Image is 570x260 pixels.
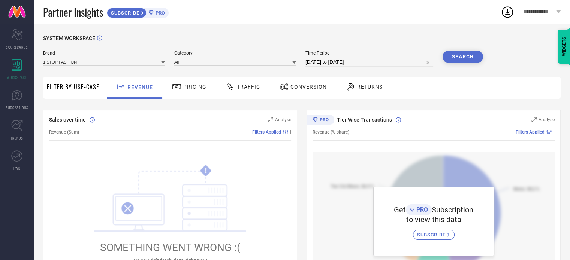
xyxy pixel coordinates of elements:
[174,51,296,56] span: Category
[413,224,455,240] a: SUBSCRIBE
[237,84,260,90] span: Traffic
[275,117,291,122] span: Analyse
[531,117,537,122] svg: Zoom
[13,165,21,171] span: FWD
[100,241,241,254] span: SOMETHING WENT WRONG :(
[49,129,79,135] span: Revenue (Sum)
[443,51,483,63] button: Search
[107,10,141,16] span: SUBSCRIBE
[43,4,103,20] span: Partner Insights
[290,129,291,135] span: |
[394,205,406,214] span: Get
[183,84,206,90] span: Pricing
[6,44,28,50] span: SCORECARDS
[307,115,334,126] div: Premium
[205,166,207,175] tspan: !
[43,35,95,41] span: SYSTEM WORKSPACE
[357,84,383,90] span: Returns
[337,117,392,123] span: Tier Wise Transactions
[516,129,545,135] span: Filters Applied
[6,105,28,110] span: SUGGESTIONS
[432,205,473,214] span: Subscription
[313,129,349,135] span: Revenue (% share)
[406,215,461,224] span: to view this data
[127,84,153,90] span: Revenue
[305,58,433,67] input: Select time period
[49,117,86,123] span: Sales over time
[154,10,165,16] span: PRO
[417,232,447,238] span: SUBSCRIBE
[501,5,514,19] div: Open download list
[107,6,169,18] a: SUBSCRIBEPRO
[10,135,23,141] span: TRENDS
[539,117,555,122] span: Analyse
[252,129,281,135] span: Filters Applied
[305,51,433,56] span: Time Period
[268,117,273,122] svg: Zoom
[43,51,165,56] span: Brand
[554,129,555,135] span: |
[414,206,428,213] span: PRO
[47,82,99,91] span: Filter By Use-Case
[7,74,27,80] span: WORKSPACE
[290,84,327,90] span: Conversion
